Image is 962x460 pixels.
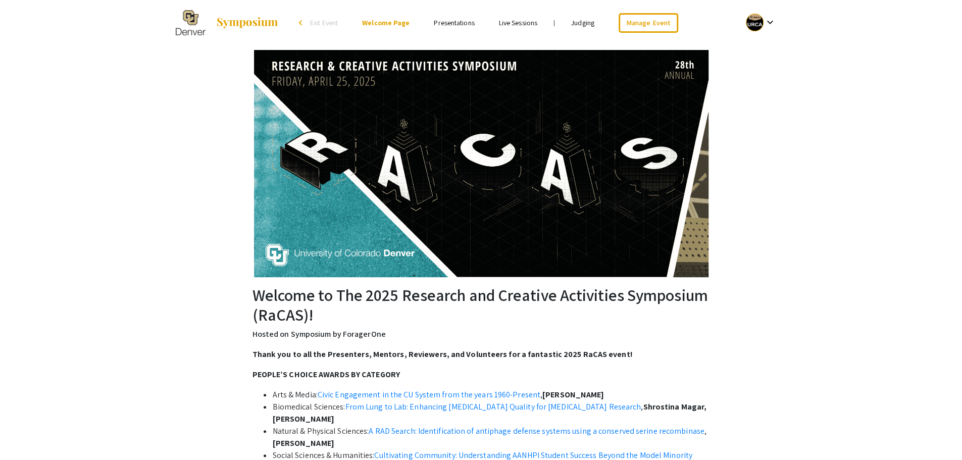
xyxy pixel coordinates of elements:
strong: PEOPLE’S CHOICE AWARDS BY CATEGORY [252,369,399,380]
a: Manage Event [619,13,678,33]
img: The 2025 Research and Creative Activities Symposium (RaCAS) [176,10,206,35]
strong: [PERSON_NAME] [272,438,334,448]
a: From Lung to Lab: Enhancing [MEDICAL_DATA] Quality for [MEDICAL_DATA] Research [345,401,641,412]
a: A RAD Search: Identification of antiphage defense systems using a conserved serine recombinase [369,426,704,436]
a: Welcome Page [362,18,410,27]
mat-icon: Expand account dropdown [764,16,776,28]
button: Expand account dropdown [735,11,786,34]
a: Judging [571,18,594,27]
li: Biomedical Sciences: , [272,401,710,425]
li: Natural & Physical Sciences: , [272,425,710,449]
strong: Thank you to all the Presenters, Mentors, Reviewers, and Volunteers for a fantastic 2025 RaCAS ev... [252,349,632,360]
span: Exit Event [310,18,338,27]
a: Civic Engagement in the CU System from the years 1960-Present [318,389,540,400]
div: arrow_back_ios [299,20,305,26]
h2: Welcome to The 2025 Research and Creative Activities Symposium (RaCAS)! [252,285,710,324]
img: Symposium by ForagerOne [216,17,279,29]
a: Presentations [434,18,474,27]
p: Hosted on Symposium by ForagerOne [252,328,710,340]
li: | [549,18,559,27]
iframe: Chat [8,415,43,452]
strong: [PERSON_NAME] [542,389,604,400]
li: Arts & Media: , [272,389,710,401]
a: Live Sessions [499,18,537,27]
img: The 2025 Research and Creative Activities Symposium (RaCAS) [254,50,708,277]
a: The 2025 Research and Creative Activities Symposium (RaCAS) [176,10,279,35]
